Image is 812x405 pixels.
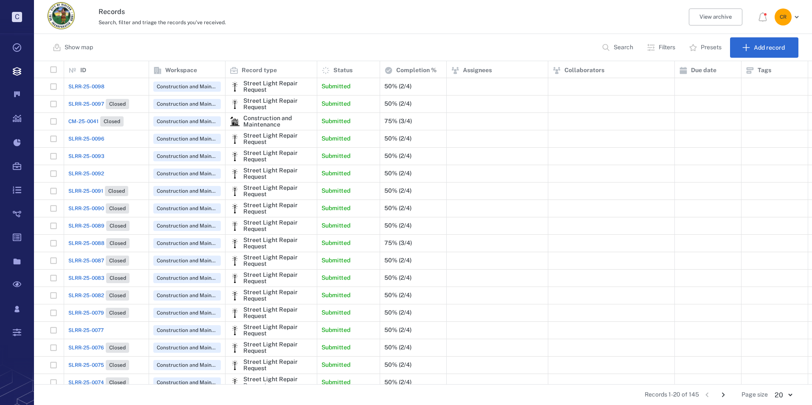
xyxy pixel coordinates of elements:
[243,341,313,354] div: Street Light Repair Request
[108,240,128,247] span: Closed
[155,257,219,264] span: Construction and Maintenance
[230,273,240,283] div: Street Light Repair Request
[614,43,633,52] p: Search
[243,132,313,146] div: Street Light Repair Request
[230,290,240,301] div: Street Light Repair Request
[321,274,350,282] p: Submitted
[321,100,350,108] p: Submitted
[230,325,240,335] img: icon Street Light Repair Request
[155,327,219,334] span: Construction and Maintenance
[384,188,412,194] div: 50% (2/4)
[19,6,37,14] span: Help
[321,152,350,160] p: Submitted
[230,221,240,231] div: Street Light Repair Request
[384,118,412,124] div: 75% (3/4)
[155,309,219,317] span: Construction and Maintenance
[68,116,124,127] a: CM-25-0041Closed
[108,275,128,282] span: Closed
[230,221,240,231] img: icon Street Light Repair Request
[384,309,412,316] div: 50% (2/4)
[384,327,412,333] div: 50% (2/4)
[230,238,240,248] div: Street Light Repair Request
[230,377,240,388] div: Street Light Repair Request
[165,66,197,75] p: Workspace
[108,222,128,230] span: Closed
[230,377,240,388] img: icon Street Light Repair Request
[243,307,313,320] div: Street Light Repair Request
[68,326,104,334] a: SLRR-25-0077
[155,205,219,212] span: Construction and Maintenance
[564,66,604,75] p: Collaborators
[230,82,240,92] div: Street Light Repair Request
[68,135,104,143] a: SLRR-25-0096
[321,117,350,126] p: Submitted
[230,256,240,266] img: icon Street Light Repair Request
[243,324,313,337] div: Street Light Repair Request
[321,343,350,352] p: Submitted
[48,37,100,58] button: Show map
[230,256,240,266] div: Street Light Repair Request
[230,238,240,248] img: icon Street Light Repair Request
[730,37,798,58] button: Add record
[716,388,730,402] button: Go to next page
[321,291,350,300] p: Submitted
[333,66,352,75] p: Status
[321,256,350,265] p: Submitted
[701,43,722,52] p: Presets
[384,344,412,351] div: 50% (2/4)
[230,151,240,161] div: Street Light Repair Request
[68,379,104,386] span: SLRR-25-0074
[321,169,350,178] p: Submitted
[68,274,104,282] span: SLRR-25-0083
[68,152,104,160] span: SLRR-25-0093
[243,376,313,389] div: Street Light Repair Request
[155,379,219,386] span: Construction and Maintenance
[645,391,699,399] span: Records 1-20 of 145
[68,377,129,388] a: SLRR-25-0074Closed
[68,203,129,214] a: SLRR-25-0090Closed
[775,8,792,25] div: C R
[68,222,104,230] span: SLRR-25-0089
[107,309,127,317] span: Closed
[691,66,716,75] p: Due date
[243,185,313,198] div: Street Light Repair Request
[155,275,219,282] span: Construction and Maintenance
[230,134,240,144] img: icon Street Light Repair Request
[68,256,129,266] a: SLRR-25-0087Closed
[384,257,412,264] div: 50% (2/4)
[12,12,22,22] p: C
[321,361,350,369] p: Submitted
[155,101,219,108] span: Construction and Maintenance
[155,292,219,299] span: Construction and Maintenance
[230,290,240,301] img: icon Street Light Repair Request
[230,203,240,214] img: icon Street Light Repair Request
[68,100,104,108] span: SLRR-25-0097
[155,188,219,195] span: Construction and Maintenance
[68,83,104,90] a: SLRR-25-0098
[68,257,104,264] span: SLRR-25-0087
[758,66,771,75] p: Tags
[775,8,802,25] button: CR
[384,153,412,159] div: 50% (2/4)
[155,344,219,352] span: Construction and Maintenance
[68,309,104,317] span: SLRR-25-0079
[384,275,412,281] div: 50% (2/4)
[321,222,350,230] p: Submitted
[243,359,313,372] div: Street Light Repair Request
[243,219,313,233] div: Street Light Repair Request
[243,167,313,180] div: Street Light Repair Request
[68,186,128,196] a: SLRR-25-0091Closed
[321,239,350,247] p: Submitted
[230,186,240,196] img: icon Street Light Repair Request
[155,153,219,160] span: Construction and Maintenance
[68,170,104,177] a: SLRR-25-0092
[321,135,350,143] p: Submitted
[243,115,313,128] div: Construction and Maintenance
[463,66,492,75] p: Assignees
[68,221,130,231] a: SLRR-25-0089Closed
[689,8,742,25] button: View archive
[243,150,313,163] div: Street Light Repair Request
